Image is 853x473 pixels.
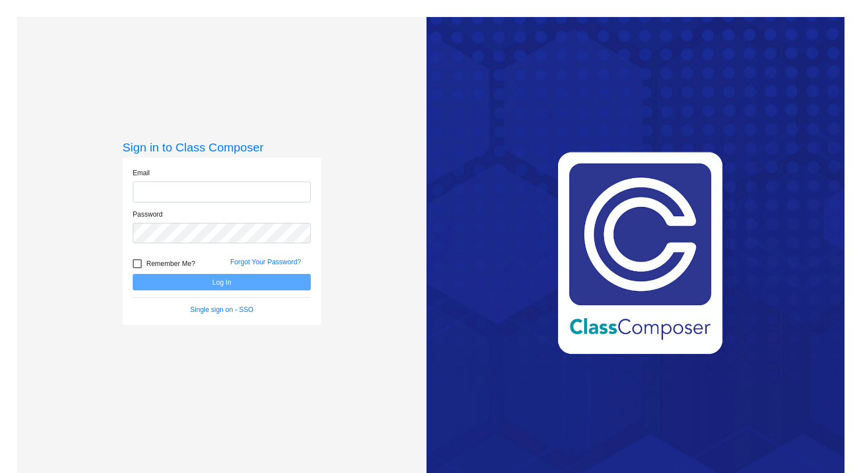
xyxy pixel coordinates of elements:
label: Email [133,168,150,178]
label: Password [133,209,163,219]
a: Single sign on - SSO [190,306,253,314]
a: Forgot Your Password? [230,258,301,266]
h3: Sign in to Class Composer [123,140,321,154]
span: Remember Me? [146,257,195,271]
button: Log In [133,274,311,290]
